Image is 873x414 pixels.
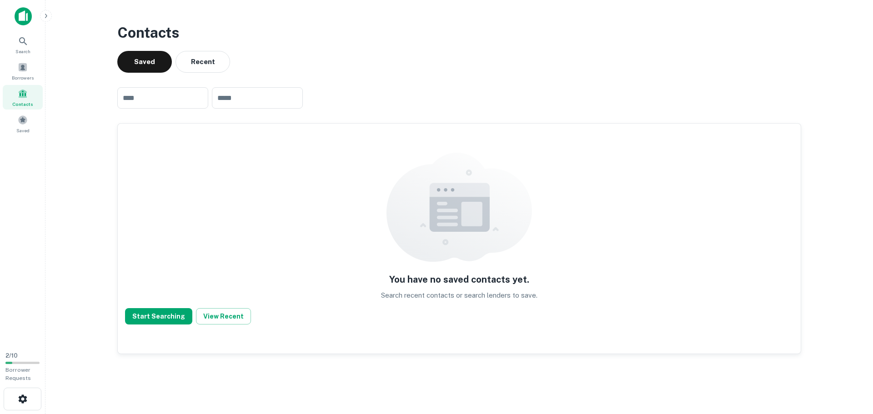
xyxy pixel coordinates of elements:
a: Search [3,32,43,57]
span: Borrower Requests [5,367,31,381]
span: Borrowers [12,74,34,81]
button: View Recent [196,308,251,324]
h3: Contacts [117,22,801,44]
span: Saved [16,127,30,134]
span: 2 / 10 [5,352,18,359]
button: Start Searching [125,308,192,324]
span: Contacts [12,100,33,108]
a: Contacts [3,85,43,110]
img: capitalize-icon.png [15,7,32,25]
p: Search recent contacts or search lenders to save. [381,290,537,301]
img: empty content [386,153,532,262]
h5: You have no saved contacts yet. [389,273,529,286]
a: Borrowers [3,59,43,83]
span: Search [15,48,30,55]
button: Recent [176,51,230,73]
a: Saved [3,111,43,136]
button: Saved [117,51,172,73]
